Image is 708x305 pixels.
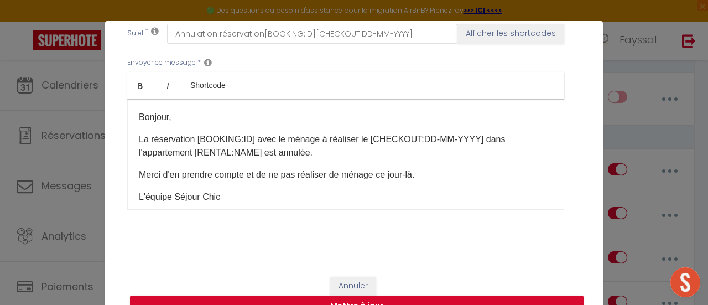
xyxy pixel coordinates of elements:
[139,168,553,182] p: Merci d'en prendre compte et de ne pas réaliser de ménage ce jour-là.
[139,190,553,204] p: L'équipe Séjour Chic​​​
[154,72,181,99] a: Italic
[330,277,376,296] button: Annuler
[670,267,700,297] div: Ouvrir le chat
[127,58,196,68] label: Envoyer ce message
[139,133,553,159] p: La réservation [BOOKING:ID] avec le ménage à réaliser le [CHECKOUT:DD-MM-YYYY] dans l'appartement...
[151,27,159,35] i: Subject
[457,24,564,44] button: Afficher les shortcodes
[181,72,235,99] a: Shortcode
[204,58,212,67] i: Message
[127,72,154,99] a: Bold
[139,111,553,124] p: Bonjour,
[127,28,144,40] label: Sujet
